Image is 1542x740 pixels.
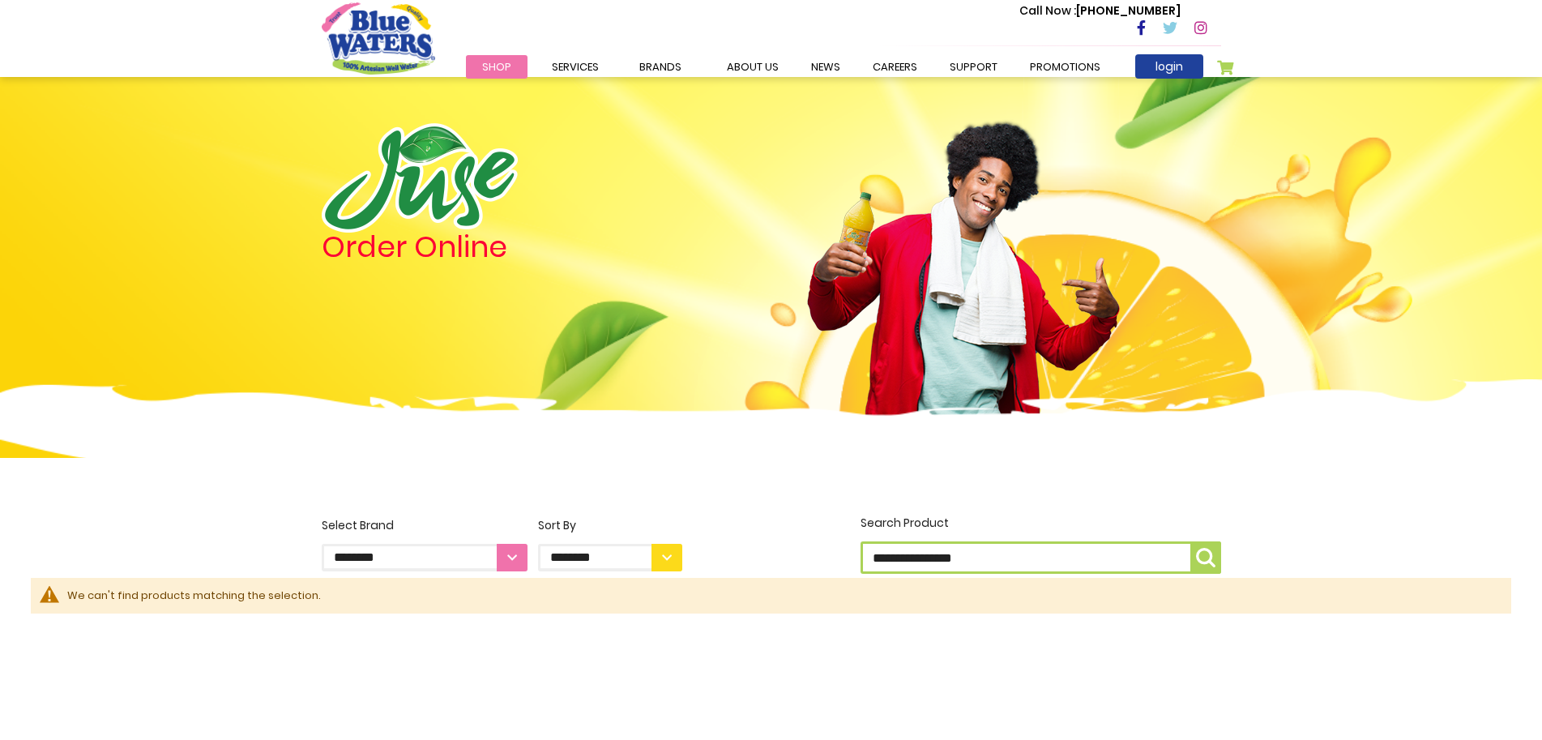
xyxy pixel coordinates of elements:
[552,59,599,75] span: Services
[322,544,528,571] select: Select Brand
[322,123,518,233] img: logo
[1019,2,1181,19] p: [PHONE_NUMBER]
[711,55,795,79] a: about us
[933,55,1014,79] a: support
[856,55,933,79] a: careers
[322,2,435,74] a: store logo
[1135,54,1203,79] a: login
[795,55,856,79] a: News
[67,588,1495,604] div: We can't find products matching the selection.
[623,55,698,79] a: Brands
[1014,55,1117,79] a: Promotions
[322,517,528,571] label: Select Brand
[1190,541,1221,574] button: Search Product
[805,93,1121,440] img: man.png
[1019,2,1076,19] span: Call Now :
[1196,548,1215,567] img: search-icon.png
[538,544,682,571] select: Sort By
[466,55,528,79] a: Shop
[639,59,681,75] span: Brands
[536,55,615,79] a: Services
[482,59,511,75] span: Shop
[322,233,682,262] h4: Order Online
[861,541,1221,574] input: Search Product
[538,517,682,534] div: Sort By
[861,515,1221,574] label: Search Product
